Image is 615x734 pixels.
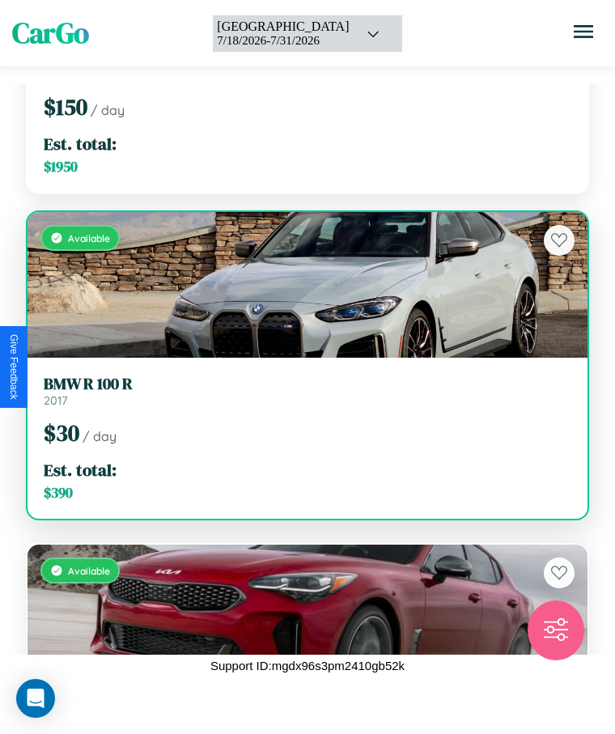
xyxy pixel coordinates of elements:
span: / day [91,102,125,118]
a: BMW R 100 R2017 [44,374,571,408]
span: Est. total: [44,132,117,155]
span: Est. total: [44,458,117,482]
span: 2017 [44,393,68,408]
p: Support ID: mgdx96s3pm2410gb52k [210,655,405,677]
span: CarGo [12,14,89,53]
div: Open Intercom Messenger [16,679,55,718]
div: Give Feedback [8,334,19,400]
span: $ 390 [44,483,73,503]
span: $ 1950 [44,157,78,176]
span: / day [83,428,117,444]
span: Available [68,565,110,577]
span: $ 30 [44,418,79,448]
span: $ 150 [44,91,87,122]
span: Available [68,232,110,244]
div: [GEOGRAPHIC_DATA] [217,19,349,34]
div: 7 / 18 / 2026 - 7 / 31 / 2026 [217,34,349,48]
h3: BMW R 100 R [44,374,571,393]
